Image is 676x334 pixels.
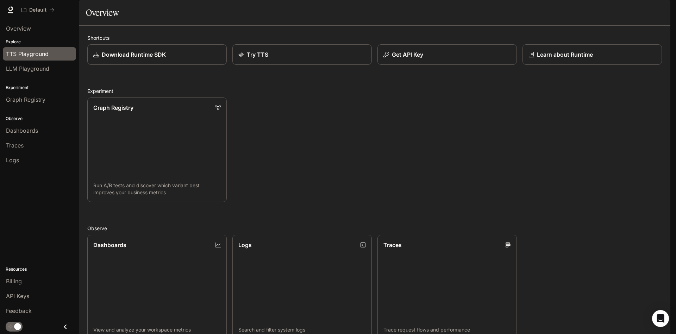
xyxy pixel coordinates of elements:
a: Learn about Runtime [522,44,662,65]
h2: Observe [87,225,662,232]
p: Traces [383,241,402,249]
p: Download Runtime SDK [102,50,166,59]
p: Learn about Runtime [537,50,593,59]
a: Download Runtime SDK [87,44,227,65]
p: Default [29,7,46,13]
p: Trace request flows and performance [383,326,511,333]
p: Graph Registry [93,103,133,112]
p: Logs [238,241,252,249]
p: Search and filter system logs [238,326,366,333]
div: Open Intercom Messenger [652,310,669,327]
p: View and analyze your workspace metrics [93,326,221,333]
button: Get API Key [377,44,517,65]
h2: Shortcuts [87,34,662,42]
a: Graph RegistryRun A/B tests and discover which variant best improves your business metrics [87,97,227,202]
p: Run A/B tests and discover which variant best improves your business metrics [93,182,221,196]
button: All workspaces [18,3,57,17]
p: Try TTS [247,50,268,59]
p: Dashboards [93,241,126,249]
a: Try TTS [232,44,372,65]
h2: Experiment [87,87,662,95]
p: Get API Key [392,50,423,59]
h1: Overview [86,6,119,20]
